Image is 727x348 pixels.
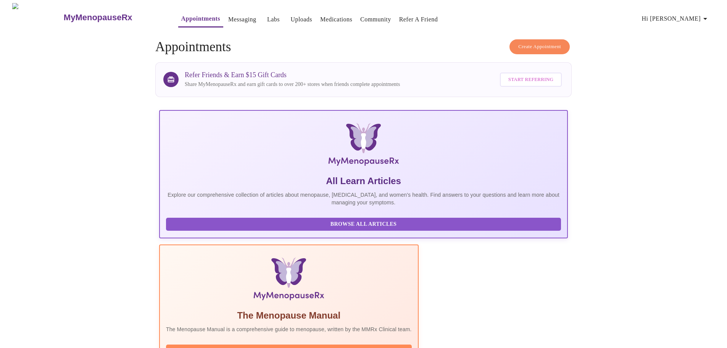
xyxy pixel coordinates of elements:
button: Medications [317,12,355,27]
a: Community [360,14,391,25]
span: Start Referring [508,75,553,84]
button: Uploads [287,12,315,27]
a: Refer a Friend [399,14,438,25]
h4: Appointments [155,39,572,55]
img: MyMenopauseRx Logo [12,3,63,32]
button: Start Referring [500,73,562,87]
button: Create Appointment [509,39,570,54]
img: MyMenopauseRx Logo [227,123,500,169]
p: Share MyMenopauseRx and earn gift cards to over 200+ stores when friends complete appointments [185,81,400,88]
a: Uploads [290,14,312,25]
button: Community [357,12,394,27]
span: Browse All Articles [174,220,553,229]
a: Start Referring [498,69,564,91]
button: Appointments [178,11,223,28]
a: Browse All Articles [166,220,563,227]
a: Appointments [181,13,220,24]
a: MyMenopauseRx [63,4,163,31]
a: Messaging [228,14,256,25]
button: Labs [261,12,285,27]
span: Create Appointment [518,42,561,51]
button: Browse All Articles [166,218,561,231]
p: The Menopause Manual is a comprehensive guide to menopause, written by the MMRx Clinical team. [166,325,412,333]
p: Explore our comprehensive collection of articles about menopause, [MEDICAL_DATA], and women's hea... [166,191,561,206]
span: Hi [PERSON_NAME] [642,13,710,24]
button: Refer a Friend [396,12,441,27]
h3: Refer Friends & Earn $15 Gift Cards [185,71,400,79]
h5: The Menopause Manual [166,309,412,322]
h5: All Learn Articles [166,175,561,187]
a: Labs [267,14,280,25]
button: Messaging [225,12,259,27]
a: Medications [320,14,352,25]
button: Hi [PERSON_NAME] [639,11,713,26]
img: Menopause Manual [205,257,372,303]
h3: MyMenopauseRx [64,13,132,23]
